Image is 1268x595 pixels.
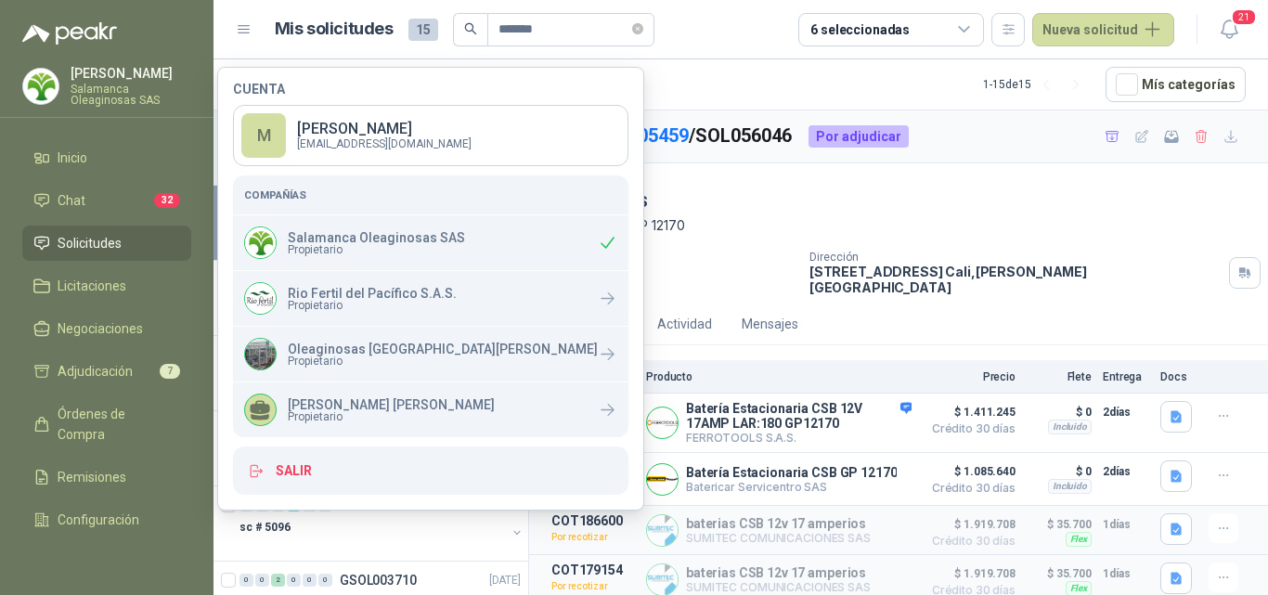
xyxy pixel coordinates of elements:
[551,215,1246,236] p: APC Rf: CSB GP 12170
[22,140,191,175] a: Inicio
[303,574,317,587] div: 0
[1027,401,1092,423] p: $ 0
[58,233,122,253] span: Solicitudes
[923,483,1016,494] span: Crédito 30 días
[288,356,598,367] span: Propietario
[288,411,495,422] span: Propietario
[58,148,87,168] span: Inicio
[22,268,191,304] a: Licitaciones
[160,364,180,379] span: 7
[647,515,678,546] img: Company Logo
[1027,460,1092,483] p: $ 0
[809,251,1222,264] p: Dirección
[58,467,126,487] span: Remisiones
[579,122,794,150] p: / SOL056046
[22,226,191,261] a: Solicitudes
[1103,370,1149,383] p: Entrega
[1160,370,1197,383] p: Docs
[239,519,291,537] p: sc # 5096
[239,574,253,587] div: 0
[686,565,871,580] p: baterias CSB 12v 17 amperios
[318,574,332,587] div: 0
[1027,513,1092,536] p: $ 35.700
[58,510,139,530] span: Configuración
[287,574,301,587] div: 0
[255,574,269,587] div: 0
[686,580,871,594] p: SUMITEC COMUNICACIONES SAS
[1048,479,1092,494] div: Incluido
[1032,13,1174,46] button: Nueva solicitud
[244,187,617,203] h5: Compañías
[297,122,472,136] p: [PERSON_NAME]
[233,83,628,96] h4: Cuenta
[923,563,1016,585] span: $ 1.919.708
[71,84,191,106] p: Salamanca Oleaginosas SAS
[233,382,628,437] a: [PERSON_NAME] [PERSON_NAME]Propietario
[288,343,598,356] p: Oleaginosas [GEOGRAPHIC_DATA][PERSON_NAME]
[340,574,417,587] p: GSOL003710
[923,370,1016,383] p: Precio
[271,574,285,587] div: 2
[233,327,628,382] a: Company LogoOleaginosas [GEOGRAPHIC_DATA][PERSON_NAME]Propietario
[245,339,276,369] img: Company Logo
[686,431,912,445] p: FERROTOOLS S.A.S.
[58,361,133,382] span: Adjudicación
[58,190,85,211] span: Chat
[297,138,472,149] p: [EMAIL_ADDRESS][DOMAIN_NAME]
[58,318,143,339] span: Negociaciones
[71,67,191,80] p: [PERSON_NAME]
[233,446,628,495] button: Salir
[551,528,635,547] p: Por recotizar
[154,193,180,208] span: 32
[1103,401,1149,423] p: 2 días
[233,215,628,270] div: Company LogoSalamanca Oleaginosas SASPropietario
[686,401,912,431] p: Batería Estacionaria CSB 12V 17AMP LAR:180 GP12170
[551,251,795,264] p: Cantidad
[233,271,628,326] a: Company LogoRio Fertil del Pacífico S.A.S.Propietario
[22,459,191,495] a: Remisiones
[1027,370,1092,383] p: Flete
[809,264,1222,295] p: [STREET_ADDRESS] Cali , [PERSON_NAME][GEOGRAPHIC_DATA]
[810,19,910,40] div: 6 seleccionadas
[23,69,58,104] img: Company Logo
[551,513,635,528] p: COT186600
[1106,67,1246,102] button: Mís categorías
[923,423,1016,434] span: Crédito 30 días
[686,465,897,480] p: Batería Estacionaria CSB GP 12170
[923,536,1016,547] span: Crédito 30 días
[245,283,276,314] img: Company Logo
[58,404,174,445] span: Órdenes de Compra
[22,354,191,389] a: Adjudicación7
[408,19,438,41] span: 15
[22,502,191,537] a: Configuración
[288,300,457,311] span: Propietario
[464,22,477,35] span: search
[923,401,1016,423] span: $ 1.411.245
[923,513,1016,536] span: $ 1.919.708
[22,545,191,580] a: Manuales y ayuda
[245,227,276,258] img: Company Logo
[489,572,521,589] p: [DATE]
[686,531,871,545] p: SUMITEC COMUNICACIONES SAS
[241,113,286,158] div: M
[340,498,417,511] p: GSOL003807
[632,23,643,34] span: close-circle
[657,314,712,334] div: Actividad
[22,22,117,45] img: Logo peakr
[1027,563,1092,585] p: $ 35.700
[632,20,643,38] span: close-circle
[288,244,465,255] span: Propietario
[22,183,191,218] a: Chat32
[22,311,191,346] a: Negociaciones
[58,276,126,296] span: Licitaciones
[288,398,495,411] p: [PERSON_NAME] [PERSON_NAME]
[686,516,871,531] p: baterias CSB 12v 17 amperios
[923,460,1016,483] span: $ 1.085.640
[1103,563,1149,585] p: 1 días
[22,396,191,452] a: Órdenes de Compra
[1231,8,1257,26] span: 21
[1103,460,1149,483] p: 2 días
